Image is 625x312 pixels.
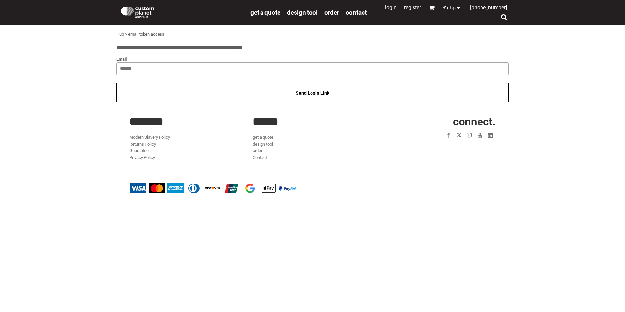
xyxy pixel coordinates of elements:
[120,5,155,18] img: Custom Planet
[116,55,509,63] label: Email
[253,142,273,147] a: design tool
[129,135,170,140] a: Modern Slavery Policy
[470,4,507,10] span: [PHONE_NUMBER]
[250,9,280,16] a: get a quote
[116,2,247,21] a: Custom Planet
[167,183,184,193] img: American Express
[205,183,221,193] img: Discover
[186,183,202,193] img: Diners Club
[242,183,258,193] img: Google Pay
[250,9,280,16] span: get a quote
[287,9,318,16] span: design tool
[129,142,156,147] a: Returns Policy
[129,148,149,153] a: Guarantee
[376,116,496,127] h2: CONNECT.
[443,5,447,10] span: £
[130,183,146,193] img: Visa
[223,183,240,193] img: China UnionPay
[128,31,164,38] div: email token access
[385,4,397,10] a: Login
[346,9,367,16] a: Contact
[149,183,165,193] img: Mastercard
[129,155,155,160] a: Privacy Policy
[253,148,262,153] a: order
[125,31,127,38] div: >
[324,9,339,16] a: order
[253,135,273,140] a: get a quote
[405,145,496,152] iframe: Customer reviews powered by Trustpilot
[116,32,124,37] a: Hub
[287,9,318,16] a: design tool
[324,9,339,16] span: order
[279,186,296,190] img: PayPal
[261,183,277,193] img: Apple Pay
[346,9,367,16] span: Contact
[404,4,421,10] a: Register
[296,90,329,95] span: Send Login Link
[253,155,267,160] a: Contact
[447,5,456,10] span: GBP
